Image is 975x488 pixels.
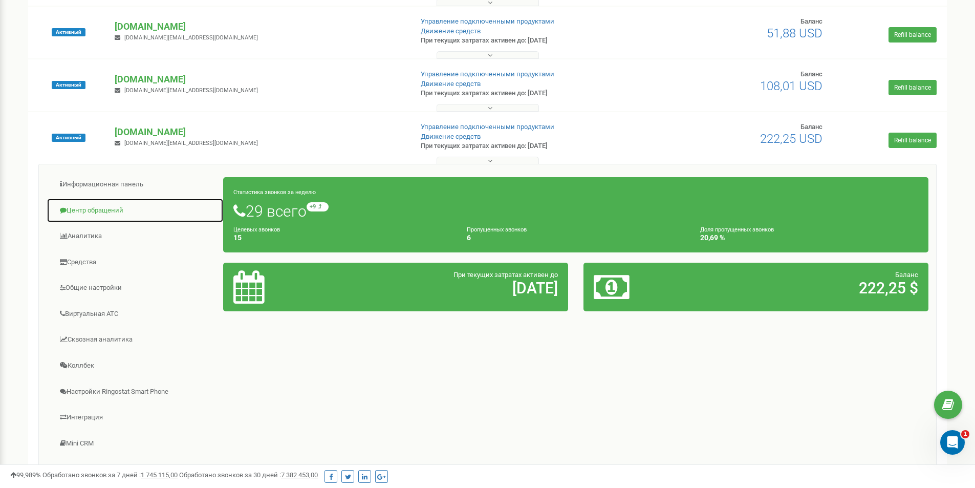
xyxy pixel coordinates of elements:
span: Баланс [800,70,822,78]
a: Управление подключенными продуктами [421,123,554,131]
span: Активный [52,28,85,36]
small: Целевых звонков [233,226,280,233]
a: Refill balance [889,80,937,95]
span: [DOMAIN_NAME][EMAIL_ADDRESS][DOMAIN_NAME] [124,87,258,94]
a: Коллбек [47,353,224,378]
a: Виртуальная АТС [47,302,224,327]
iframe: Intercom live chat [940,430,965,455]
small: Доля пропущенных звонков [700,226,774,233]
span: 1 [961,430,969,438]
p: [DOMAIN_NAME] [115,20,404,33]
a: Управление подключенными продуктами [421,17,554,25]
span: Баланс [895,271,918,279]
u: 7 382 453,00 [281,471,318,479]
a: Refill balance [889,27,937,43]
h2: [DATE] [346,280,558,296]
a: Управление подключенными продуктами [421,70,554,78]
p: [DOMAIN_NAME] [115,125,404,139]
h4: 6 [467,234,685,242]
h4: 20,69 % [700,234,918,242]
a: Аналитика [47,224,224,249]
span: 99,989% [10,471,41,479]
a: Движение средств [421,133,481,140]
span: Активный [52,81,85,89]
p: [DOMAIN_NAME] [115,73,404,86]
p: При текущих затратах активен до: [DATE] [421,36,634,46]
a: Информационная панель [47,172,224,197]
span: 51,88 USD [767,26,822,40]
a: Движение средств [421,80,481,88]
a: Настройки Ringostat Smart Phone [47,379,224,405]
a: Движение средств [421,27,481,35]
span: Баланс [800,123,822,131]
a: Сквозная аналитика [47,327,224,352]
span: Обработано звонков за 7 дней : [42,471,178,479]
h4: 15 [233,234,451,242]
span: 108,01 USD [760,79,822,93]
a: Mini CRM [47,431,224,456]
span: Активный [52,134,85,142]
span: При текущих затратах активен до [453,271,558,279]
a: Общие настройки [47,275,224,301]
span: Баланс [800,17,822,25]
a: Средства [47,250,224,275]
span: [DOMAIN_NAME][EMAIL_ADDRESS][DOMAIN_NAME] [124,34,258,41]
h1: 29 всего [233,202,918,220]
p: При текущих затратах активен до: [DATE] [421,141,634,151]
a: Интеграция [47,405,224,430]
a: Центр обращений [47,198,224,223]
span: [DOMAIN_NAME][EMAIL_ADDRESS][DOMAIN_NAME] [124,140,258,146]
u: 1 745 115,00 [141,471,178,479]
span: Обработано звонков за 30 дней : [179,471,318,479]
small: +9 [307,202,329,211]
a: Коллтрекинг [47,457,224,482]
small: Пропущенных звонков [467,226,527,233]
small: Статистика звонков за неделю [233,189,316,196]
p: При текущих затратах активен до: [DATE] [421,89,634,98]
h2: 222,25 $ [707,280,918,296]
a: Refill balance [889,133,937,148]
span: 222,25 USD [760,132,822,146]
